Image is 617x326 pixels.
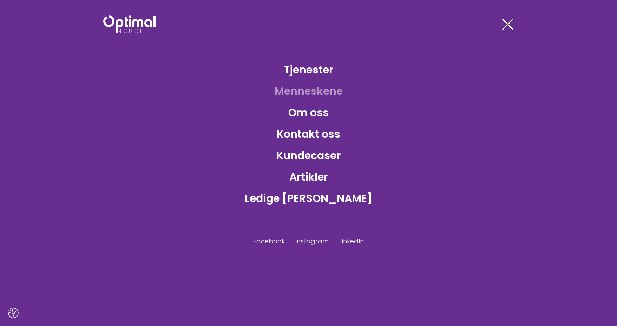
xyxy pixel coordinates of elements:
a: Artikler [284,165,334,188]
a: Kontakt oss [271,123,346,145]
a: LinkedIn [339,236,364,246]
a: Kundecaser [271,144,346,167]
a: Ledige [PERSON_NAME] [239,187,378,210]
a: Instagram [295,236,329,246]
a: Om oss [283,101,334,124]
img: Optimal Norge [103,15,156,33]
a: Menneskene [269,80,348,103]
a: Tjenester [278,58,339,81]
button: Samtykkepreferanser [8,308,19,318]
img: Revisit consent button [8,308,19,318]
a: Facebook [253,236,285,246]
